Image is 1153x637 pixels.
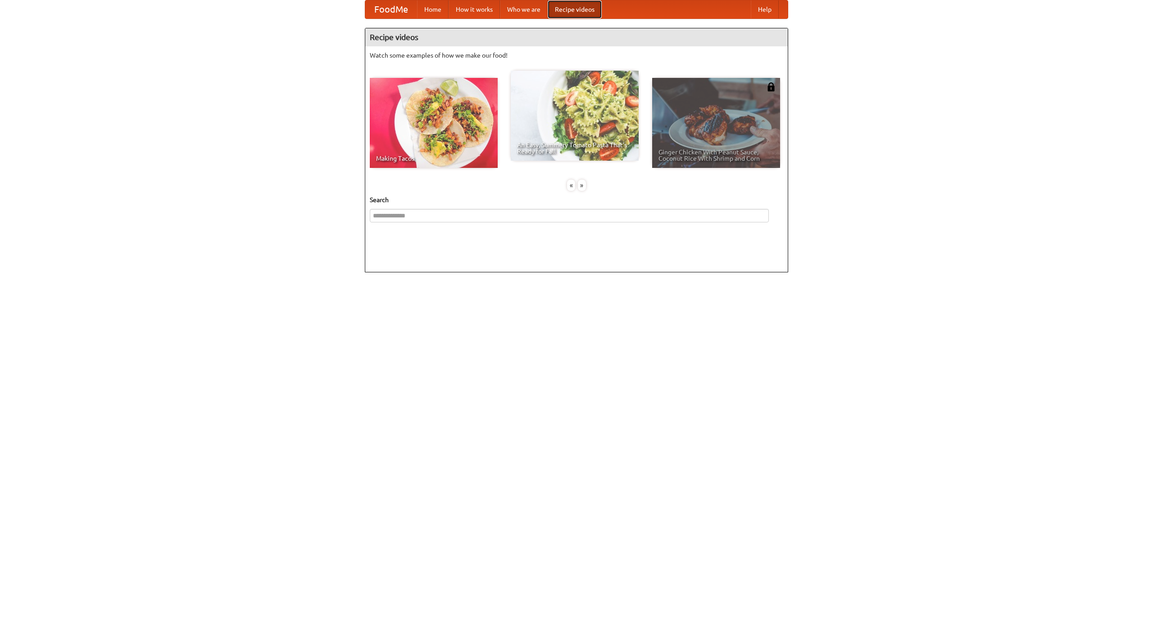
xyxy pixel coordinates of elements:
a: How it works [449,0,500,18]
div: « [567,180,575,191]
h5: Search [370,195,783,204]
span: An Easy, Summery Tomato Pasta That's Ready for Fall [517,142,632,154]
span: Making Tacos [376,155,491,162]
a: An Easy, Summery Tomato Pasta That's Ready for Fall [511,71,639,161]
a: Making Tacos [370,78,498,168]
img: 483408.png [767,82,776,91]
div: » [578,180,586,191]
a: Help [751,0,779,18]
a: Recipe videos [548,0,602,18]
h4: Recipe videos [365,28,788,46]
a: Home [417,0,449,18]
a: FoodMe [365,0,417,18]
p: Watch some examples of how we make our food! [370,51,783,60]
a: Who we are [500,0,548,18]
